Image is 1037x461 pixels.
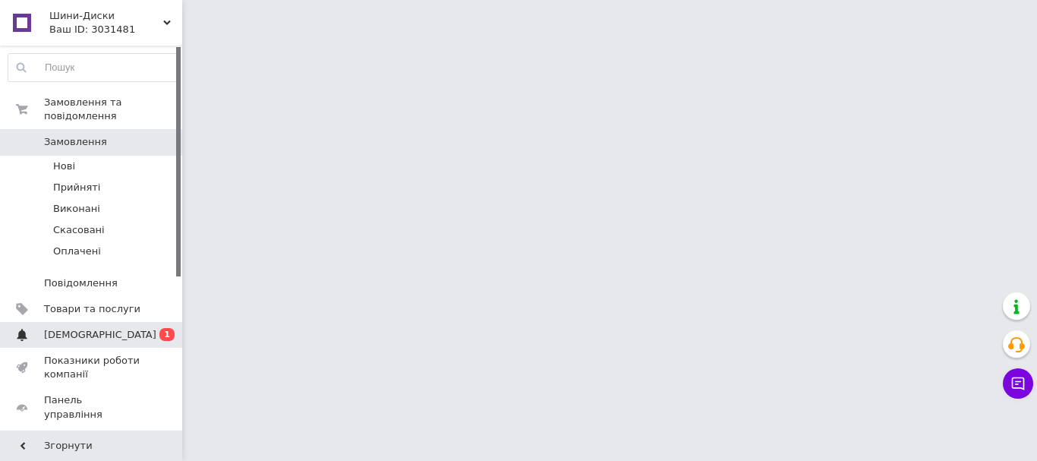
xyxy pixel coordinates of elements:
div: Ваш ID: 3031481 [49,23,182,36]
input: Пошук [8,54,178,81]
span: Замовлення та повідомлення [44,96,182,123]
span: [DEMOGRAPHIC_DATA] [44,328,156,342]
span: Виконані [53,202,100,216]
span: Шини-Диски [49,9,163,23]
span: Прийняті [53,181,100,194]
span: Нові [53,159,75,173]
span: Замовлення [44,135,107,149]
button: Чат з покупцем [1003,368,1033,399]
span: Скасовані [53,223,105,237]
span: Показники роботи компанії [44,354,140,381]
span: Повідомлення [44,276,118,290]
span: Оплачені [53,245,101,258]
span: 1 [159,328,175,341]
span: Панель управління [44,393,140,421]
span: Товари та послуги [44,302,140,316]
